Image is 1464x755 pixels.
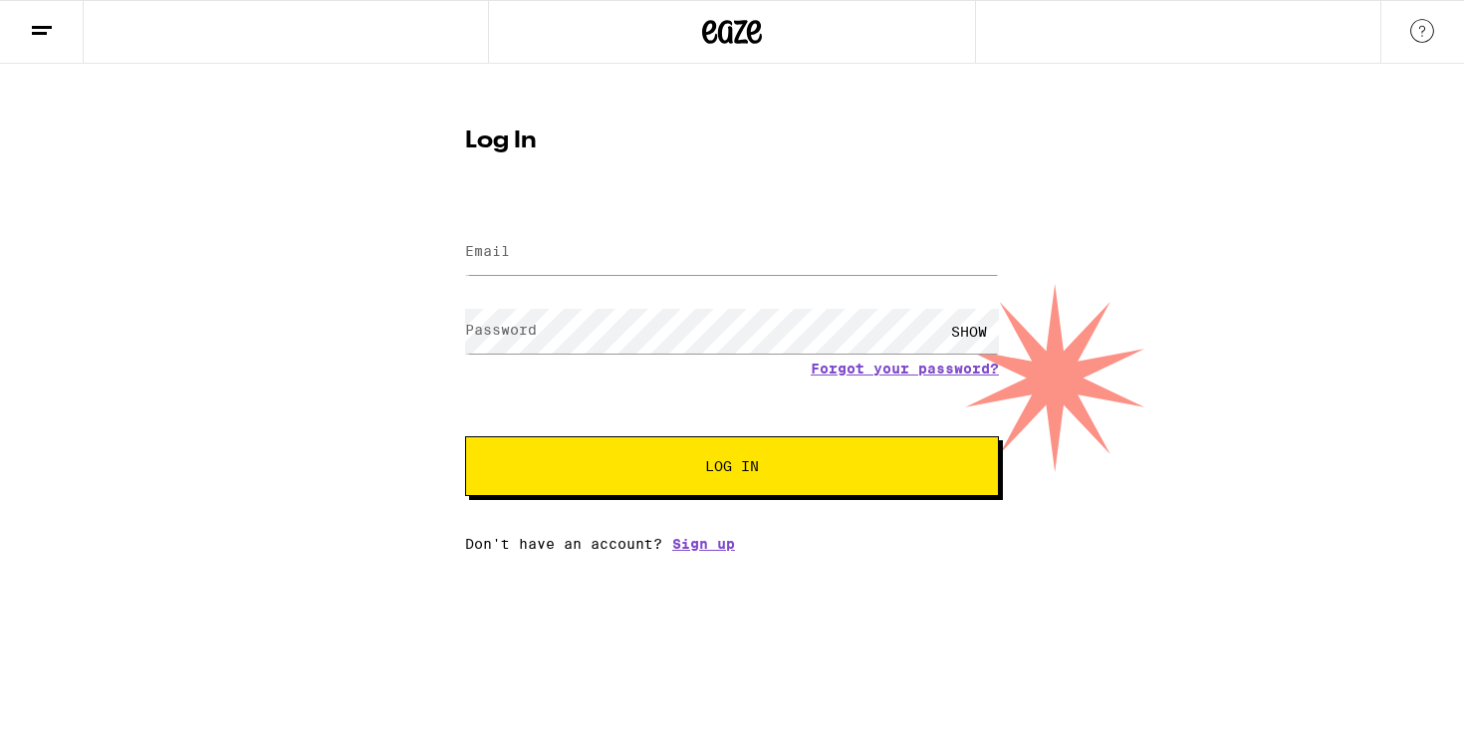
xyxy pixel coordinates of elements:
[939,309,999,354] div: SHOW
[811,361,999,377] a: Forgot your password?
[705,459,759,473] span: Log In
[465,436,999,496] button: Log In
[465,129,999,153] h1: Log In
[465,536,999,552] div: Don't have an account?
[465,230,999,275] input: Email
[465,322,537,338] label: Password
[465,243,510,259] label: Email
[672,536,735,552] a: Sign up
